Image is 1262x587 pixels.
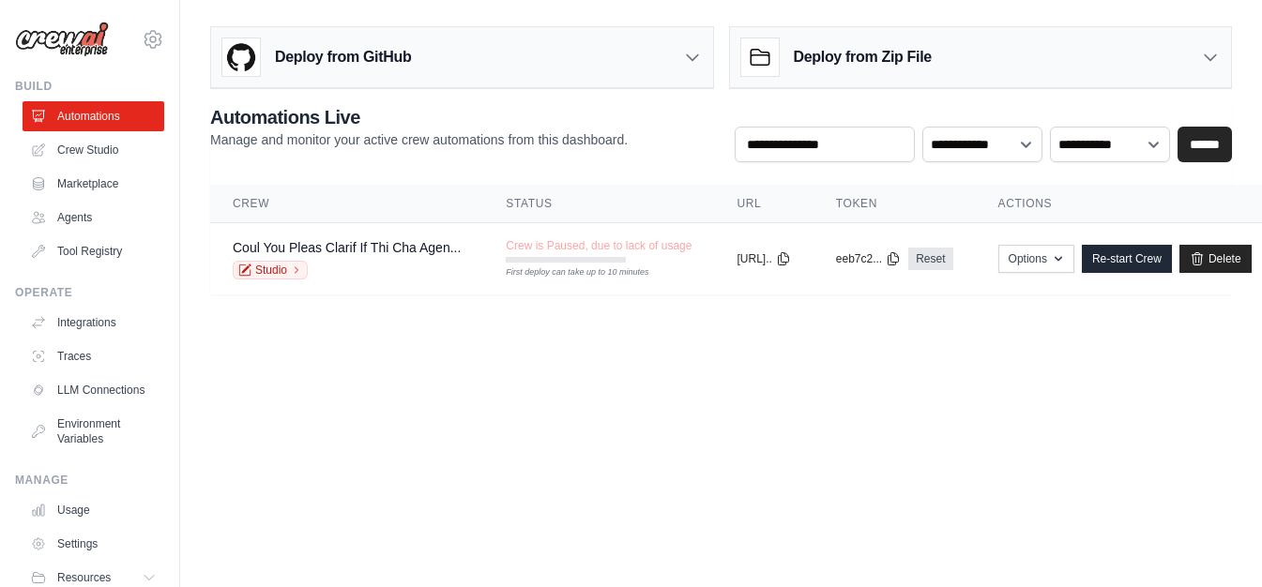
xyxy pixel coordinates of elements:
[23,308,164,338] a: Integrations
[275,46,411,68] h3: Deploy from GitHub
[714,185,813,223] th: URL
[908,248,952,270] a: Reset
[998,245,1074,273] button: Options
[15,79,164,94] div: Build
[57,570,111,585] span: Resources
[794,46,932,68] h3: Deploy from Zip File
[23,101,164,131] a: Automations
[210,104,628,130] h2: Automations Live
[222,38,260,76] img: GitHub Logo
[23,236,164,266] a: Tool Registry
[483,185,714,223] th: Status
[813,185,976,223] th: Token
[210,130,628,149] p: Manage and monitor your active crew automations from this dashboard.
[23,375,164,405] a: LLM Connections
[23,203,164,233] a: Agents
[836,251,901,266] button: eeb7c2...
[15,473,164,488] div: Manage
[506,266,626,279] div: First deploy can take up to 10 minutes
[233,240,461,255] a: Coul You Pleas Clarif If Thi Cha Agen...
[15,22,109,57] img: Logo
[23,495,164,525] a: Usage
[23,169,164,199] a: Marketplace
[506,238,692,253] span: Crew is Paused, due to lack of usage
[23,529,164,559] a: Settings
[210,185,483,223] th: Crew
[23,135,164,165] a: Crew Studio
[233,261,308,279] a: Studio
[1179,245,1252,273] a: Delete
[23,341,164,371] a: Traces
[1082,245,1172,273] a: Re-start Crew
[15,285,164,300] div: Operate
[23,409,164,454] a: Environment Variables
